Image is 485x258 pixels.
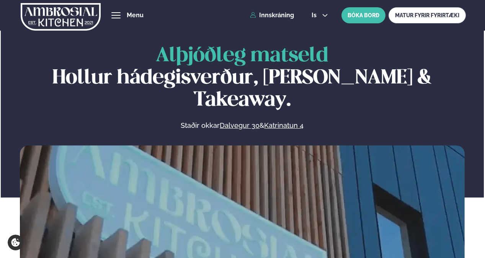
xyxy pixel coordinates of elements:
[250,12,294,19] a: Innskráning
[264,121,304,130] a: Katrinatun 4
[220,121,260,130] a: Dalvegur 30
[20,45,465,111] h1: Hollur hádegisverður, [PERSON_NAME] & Takeaway.
[389,7,466,23] a: MATUR FYRIR FYRIRTÆKI
[21,1,101,33] img: logo
[156,46,328,65] span: Alþjóðleg matseld
[98,121,387,130] p: Staðir okkar &
[312,12,319,18] span: is
[341,7,385,23] button: BÓKA BORÐ
[305,12,334,18] button: is
[8,235,23,250] a: Cookie settings
[111,11,121,20] button: hamburger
